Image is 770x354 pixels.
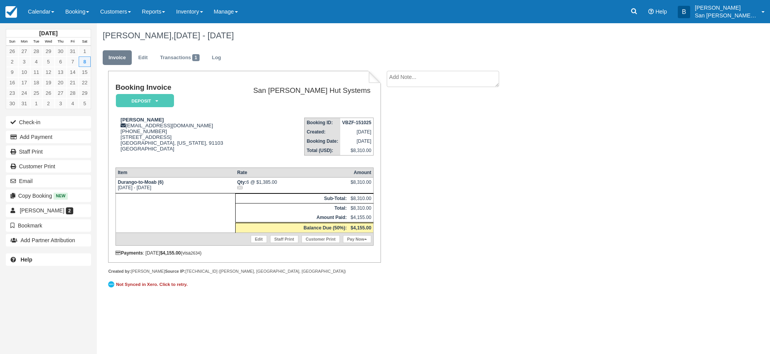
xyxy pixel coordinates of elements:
a: 11 [30,67,42,77]
a: Customer Print [6,160,91,173]
a: 21 [67,77,79,88]
strong: Created by: [108,269,131,274]
th: Total (USD): [305,146,340,156]
a: 30 [55,46,67,56]
button: Check-in [6,116,91,128]
em: Deposit [116,94,174,108]
th: Rate [235,168,349,177]
span: 2 [66,207,73,214]
span: New [53,193,68,199]
td: [DATE] [340,127,374,137]
td: [DATE] - [DATE] [115,177,235,193]
a: 10 [18,67,30,77]
strong: [PERSON_NAME] [121,117,164,123]
a: 16 [6,77,18,88]
a: 27 [18,46,30,56]
strong: $4,155.00 [351,225,371,231]
div: : [DATE] (visa ) [115,250,374,256]
div: [PERSON_NAME] [TECHNICAL_ID] ([PERSON_NAME], [GEOGRAPHIC_DATA], [GEOGRAPHIC_DATA]) [108,268,381,274]
strong: Payments [115,250,143,256]
td: $8,310.00 [349,203,374,213]
a: 26 [6,46,18,56]
th: Sat [79,38,91,46]
img: checkfront-main-nav-mini-logo.png [5,6,17,18]
h1: [PERSON_NAME], [103,31,668,40]
p: San [PERSON_NAME] Hut Systems [695,12,757,19]
a: 25 [30,88,42,98]
strong: $4,155.00 [160,250,181,256]
a: 31 [67,46,79,56]
a: 3 [18,56,30,67]
th: Item [115,168,235,177]
th: Created: [305,127,340,137]
a: 2 [6,56,18,67]
a: 4 [30,56,42,67]
a: 1 [30,98,42,109]
strong: VBZF-151025 [342,120,371,125]
th: Sub-Total: [235,193,349,203]
a: 17 [18,77,30,88]
a: 28 [67,88,79,98]
h1: Booking Invoice [115,84,236,92]
a: Help [6,253,91,266]
a: 29 [42,46,54,56]
span: [DATE] - [DATE] [174,31,234,40]
th: Total: [235,203,349,213]
a: Transactions1 [154,50,205,65]
th: Amount [349,168,374,177]
th: Sun [6,38,18,46]
td: $4,155.00 [349,213,374,223]
a: 5 [42,56,54,67]
a: 7 [67,56,79,67]
a: 6 [55,56,67,67]
a: 26 [42,88,54,98]
button: Email [6,175,91,187]
div: $8,310.00 [351,180,371,191]
a: Staff Print [270,235,298,243]
a: 18 [30,77,42,88]
a: 5 [79,98,91,109]
strong: [DATE] [39,30,57,36]
span: [PERSON_NAME] [20,207,64,214]
th: Thu [55,38,67,46]
a: 23 [6,88,18,98]
th: Amount Paid: [235,213,349,223]
a: 15 [79,67,91,77]
a: Not Synced in Xero. Click to retry. [108,280,189,289]
small: 2634 [191,251,200,255]
b: Help [21,257,32,263]
th: Wed [42,38,54,46]
a: 22 [79,77,91,88]
h2: San [PERSON_NAME] Hut Systems [239,87,370,95]
a: 8 [79,56,91,67]
th: Booking Date: [305,137,340,146]
a: Deposit [115,94,171,108]
a: 31 [18,98,30,109]
a: 9 [6,67,18,77]
span: 1 [192,54,200,61]
a: Invoice [103,50,132,65]
a: Log [206,50,227,65]
a: 4 [67,98,79,109]
th: Booking ID: [305,118,340,128]
a: 3 [55,98,67,109]
a: 19 [42,77,54,88]
a: Pay Now [343,235,371,243]
a: 29 [79,88,91,98]
p: [PERSON_NAME] [695,4,757,12]
em: (()) [237,185,347,190]
a: 28 [30,46,42,56]
a: 20 [55,77,67,88]
div: [EMAIL_ADDRESS][DOMAIN_NAME] [PHONE_NUMBER] [STREET_ADDRESS] [GEOGRAPHIC_DATA], [US_STATE], 91103... [115,117,236,161]
a: 2 [42,98,54,109]
a: Staff Print [6,145,91,158]
strong: Source IP: [165,269,186,274]
button: Add Partner Attribution [6,234,91,246]
td: $8,310.00 [349,193,374,203]
th: Balance Due (50%): [235,222,349,233]
td: $8,310.00 [340,146,374,156]
button: Copy Booking New [6,190,91,202]
td: 6 @ $1,385.00 [235,177,349,193]
a: Edit [133,50,153,65]
a: 30 [6,98,18,109]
